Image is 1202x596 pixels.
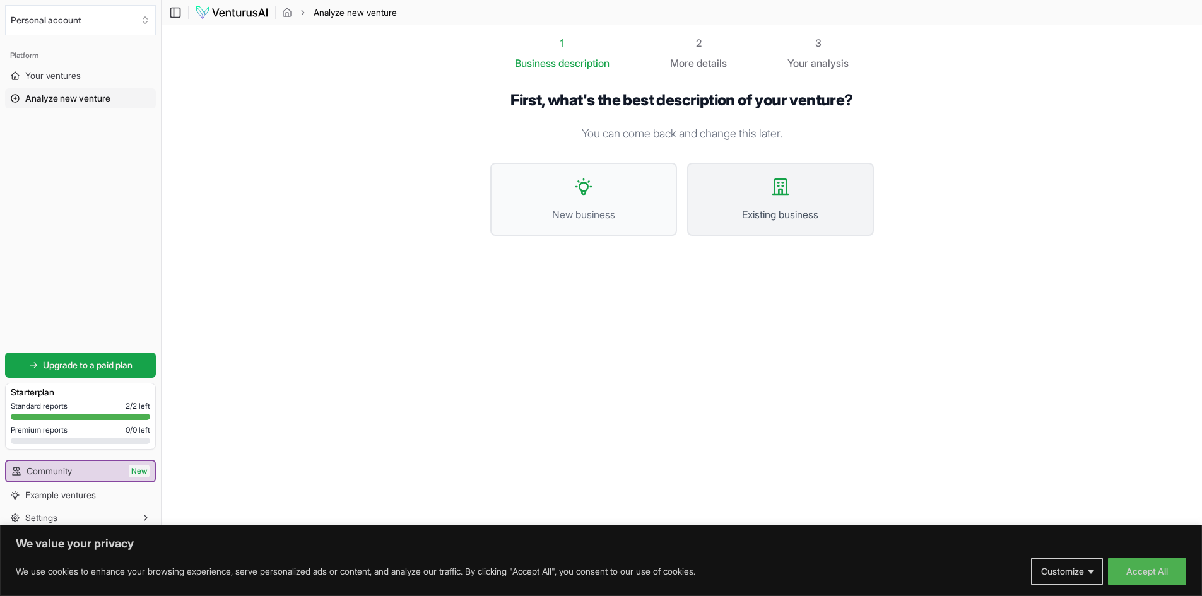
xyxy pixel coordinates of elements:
[11,425,68,435] span: Premium reports
[490,163,677,236] button: New business
[490,125,874,143] p: You can come back and change this later.
[25,511,57,524] span: Settings
[282,6,397,19] nav: breadcrumb
[5,485,156,505] a: Example ventures
[787,35,849,50] div: 3
[5,45,156,66] div: Platform
[1108,558,1186,585] button: Accept All
[670,56,694,71] span: More
[701,207,860,222] span: Existing business
[1031,558,1103,585] button: Customize
[126,401,150,411] span: 2 / 2 left
[490,91,874,110] h1: First, what's the best description of your venture?
[670,35,727,50] div: 2
[5,5,156,35] button: Select an organization
[697,57,727,69] span: details
[5,353,156,378] a: Upgrade to a paid plan
[5,508,156,528] button: Settings
[25,69,81,82] span: Your ventures
[687,163,874,236] button: Existing business
[515,56,556,71] span: Business
[11,386,150,399] h3: Starter plan
[11,401,68,411] span: Standard reports
[27,465,72,477] span: Community
[126,425,150,435] span: 0 / 0 left
[16,564,695,579] p: We use cookies to enhance your browsing experience, serve personalized ads or content, and analyz...
[43,359,133,371] span: Upgrade to a paid plan
[5,88,156,108] a: Analyze new venture
[129,465,150,477] span: New
[25,489,96,501] span: Example ventures
[25,92,110,105] span: Analyze new venture
[811,57,849,69] span: analysis
[5,66,156,86] a: Your ventures
[558,57,610,69] span: description
[6,461,155,481] a: CommunityNew
[314,6,397,19] span: Analyze new venture
[195,5,269,20] img: logo
[787,56,808,71] span: Your
[515,35,610,50] div: 1
[504,207,663,222] span: New business
[16,536,1186,551] p: We value your privacy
